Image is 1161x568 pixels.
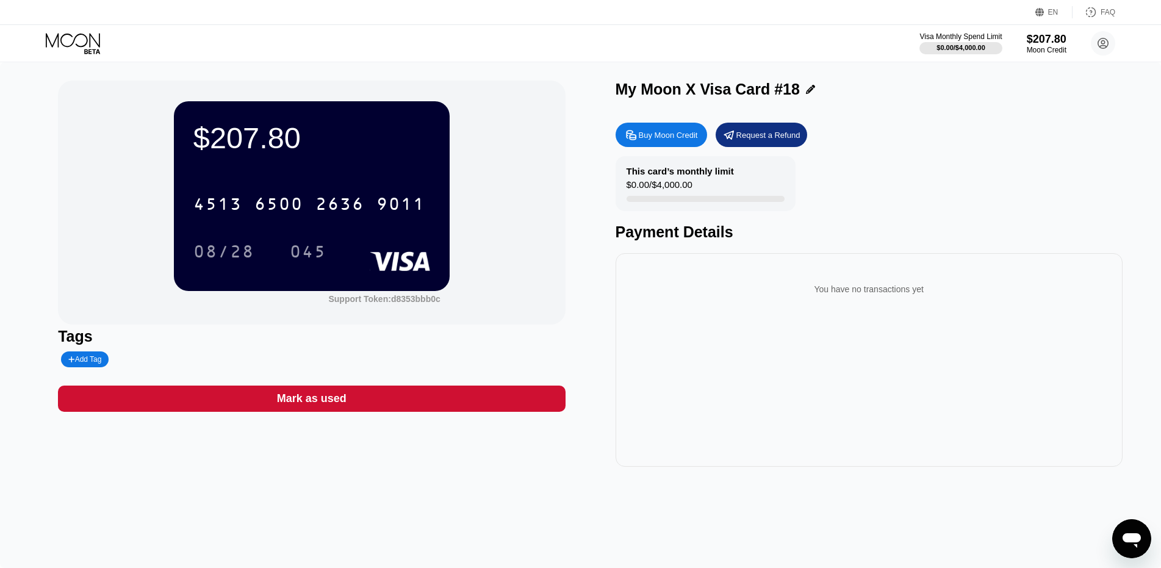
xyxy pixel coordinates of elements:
[616,123,707,147] div: Buy Moon Credit
[616,223,1123,241] div: Payment Details
[919,32,1002,54] div: Visa Monthly Spend Limit$0.00/$4,000.00
[186,189,433,219] div: 4513650026369011
[1027,33,1066,46] div: $207.80
[1101,8,1115,16] div: FAQ
[328,294,440,304] div: Support Token: d8353bbb0c
[281,236,336,267] div: 045
[616,81,800,98] div: My Moon X Visa Card #18
[61,351,109,367] div: Add Tag
[736,130,800,140] div: Request a Refund
[1027,46,1066,54] div: Moon Credit
[254,196,303,215] div: 6500
[184,236,264,267] div: 08/28
[1048,8,1059,16] div: EN
[1112,519,1151,558] iframe: 启动消息传送窗口的按钮
[277,392,347,406] div: Mark as used
[58,328,565,345] div: Tags
[193,121,430,155] div: $207.80
[627,166,734,176] div: This card’s monthly limit
[1027,33,1066,54] div: $207.80Moon Credit
[1035,6,1073,18] div: EN
[625,272,1113,306] div: You have no transactions yet
[1073,6,1115,18] div: FAQ
[315,196,364,215] div: 2636
[716,123,807,147] div: Request a Refund
[68,355,101,364] div: Add Tag
[639,130,698,140] div: Buy Moon Credit
[627,179,692,196] div: $0.00 / $4,000.00
[919,32,1002,41] div: Visa Monthly Spend Limit
[193,243,254,263] div: 08/28
[193,196,242,215] div: 4513
[376,196,425,215] div: 9011
[936,44,985,51] div: $0.00 / $4,000.00
[290,243,326,263] div: 045
[58,386,565,412] div: Mark as used
[328,294,440,304] div: Support Token:d8353bbb0c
